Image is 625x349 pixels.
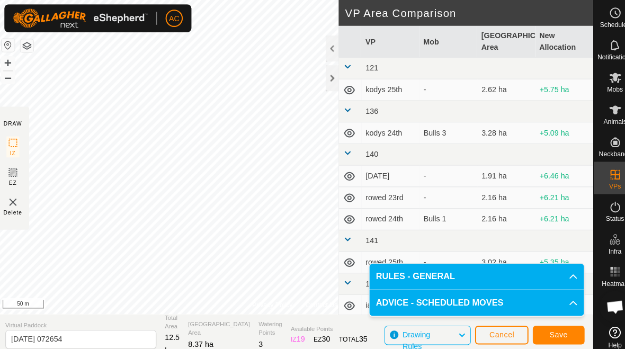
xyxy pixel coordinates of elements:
span: Watering Points [254,314,278,332]
th: VP [355,25,412,57]
span: Virtual Paddock [5,315,154,324]
td: rowed 23rd [355,184,412,205]
div: - [416,83,465,94]
span: Available Points [285,319,361,328]
a: Contact Us [300,295,332,305]
td: [DATE] [355,163,412,184]
td: 1.91 ha [469,163,526,184]
td: 2.62 ha [469,78,526,99]
p-accordion-header: RULES - GENERAL [363,259,574,284]
span: Total Area [162,308,176,325]
button: Cancel [467,320,519,338]
div: - [416,252,465,263]
td: 3.28 ha [469,120,526,141]
span: EZ [8,176,16,184]
td: +6.46 ha [526,163,583,184]
span: Mobs [596,85,612,91]
span: IZ [10,147,15,155]
div: Open chat [588,285,620,317]
span: 141 [359,232,371,240]
span: 121 [359,62,371,71]
span: Help [597,336,611,342]
span: [GEOGRAPHIC_DATA] Area [185,314,246,332]
button: Map Layers [20,39,33,51]
span: Schedules [589,21,619,28]
p-accordion-header: ADVICE - SCHEDULED MOVES [363,285,574,310]
span: Heatmap [591,275,617,282]
span: Neckbands [588,148,620,155]
td: 3.02 ha [469,247,526,269]
th: New Allocation [526,25,583,57]
td: rowed 25th [355,247,412,269]
td: kodys 24th [355,120,412,141]
h2: VP Area Comparison [339,6,583,19]
span: Drawing Rules [395,325,422,344]
td: +5.35 ha [526,247,583,269]
div: DRAW [4,118,22,126]
span: 178 [359,274,371,283]
div: EZ [308,328,324,339]
div: - [416,189,465,200]
span: 35 [353,329,361,337]
td: +5.09 ha [526,120,583,141]
a: Privacy Policy [248,295,288,305]
span: 3 [254,334,258,342]
div: Bulls 1 [416,210,465,221]
span: Delete [3,205,22,213]
button: + [2,56,14,68]
button: Save [523,320,574,338]
td: 2.16 ha [469,184,526,205]
span: 12.5 ha [162,327,176,348]
th: [GEOGRAPHIC_DATA] Area [469,25,526,57]
span: 30 [316,329,325,337]
td: +6.21 ha [526,205,583,226]
span: 19 [291,329,300,337]
div: Bulls 3 [416,125,465,136]
span: 140 [359,147,371,156]
span: Notifications [587,53,621,59]
span: RULES - GENERAL [369,265,447,278]
span: Save [540,325,558,333]
span: Status [595,212,613,218]
button: Reset Map [2,38,14,51]
td: +5.75 ha [526,78,583,99]
div: TOTAL [333,328,361,339]
td: 2.16 ha [469,205,526,226]
th: Mob [412,25,469,57]
img: Gallagher Logo [13,8,145,28]
span: Animals [593,117,615,123]
a: Help [583,317,625,346]
span: ADVICE - SCHEDULED MOVES [369,291,494,304]
span: Cancel [480,325,505,333]
div: - [416,167,465,178]
span: 136 [359,105,371,113]
td: rowed 24th [355,205,412,226]
span: VPs [598,180,610,186]
span: 8.37 ha [185,334,210,342]
span: Infra [597,244,610,250]
button: – [2,69,14,82]
img: VP [6,192,19,205]
td: kodys 25th [355,78,412,99]
td: +6.21 ha [526,184,583,205]
div: IZ [285,328,299,339]
span: AC [166,13,176,24]
td: ians 25th [355,290,412,311]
